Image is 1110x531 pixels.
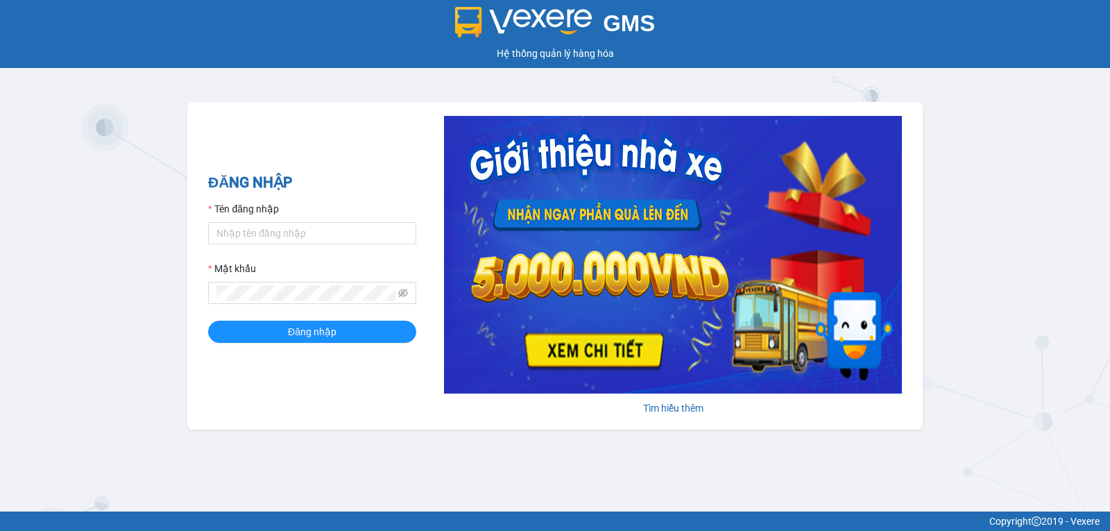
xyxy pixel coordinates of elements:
div: Tìm hiểu thêm [444,401,902,416]
span: eye-invisible [398,288,408,298]
input: Tên đăng nhập [208,222,416,244]
div: Hệ thống quản lý hàng hóa [3,46,1107,61]
input: Mật khẩu [216,285,395,301]
span: copyright [1032,516,1041,526]
span: Đăng nhập [288,324,336,339]
label: Mật khẩu [208,261,256,276]
label: Tên đăng nhập [208,201,279,217]
span: GMS [603,10,655,36]
div: Copyright 2019 - Vexere [10,514,1100,529]
h2: ĐĂNG NHẬP [208,171,416,194]
a: GMS [455,21,656,32]
button: Đăng nhập [208,321,416,343]
img: logo 2 [455,7,592,37]
img: banner-0 [444,116,902,394]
